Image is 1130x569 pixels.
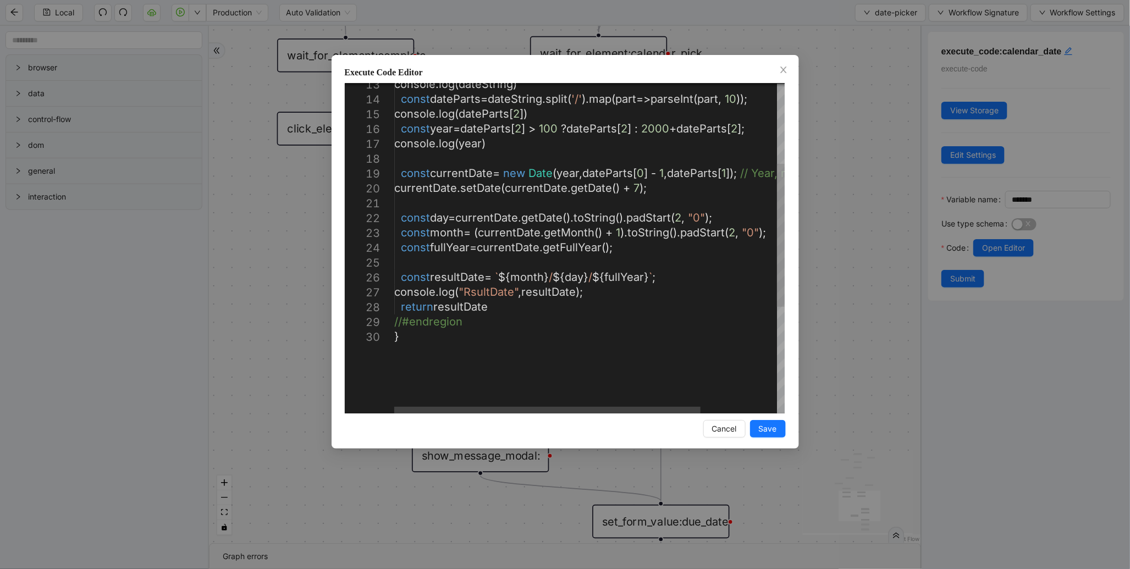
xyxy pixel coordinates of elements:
[401,211,430,224] span: const
[518,285,521,299] span: ,
[436,285,439,299] span: .
[498,270,510,284] span: ${
[528,122,536,135] span: >
[448,211,455,224] span: =
[509,107,513,120] span: [
[455,107,459,120] span: (
[637,167,644,180] span: 0
[459,107,509,120] span: dateParts
[394,107,436,120] span: console
[759,226,766,239] span: );
[553,167,556,180] span: (
[742,226,759,239] span: "0"
[510,270,544,284] span: month
[649,270,652,284] span: `
[604,270,644,284] span: fullYear
[778,64,790,76] button: Close
[453,122,460,135] span: =
[430,122,453,135] span: year
[401,270,430,284] span: const
[457,181,460,195] span: .
[401,122,430,135] span: const
[493,167,500,180] span: =
[520,107,527,120] span: ])
[553,270,565,284] span: ${
[345,300,380,315] div: 28
[671,211,675,224] span: (
[521,285,576,299] span: resultDate
[633,167,637,180] span: [
[582,167,633,180] span: dateParts
[611,92,615,106] span: (
[579,167,582,180] span: ,
[455,137,459,150] span: (
[394,330,399,343] span: }
[401,167,430,180] span: const
[545,92,567,106] span: split
[676,122,727,135] span: dateParts
[345,122,380,137] div: 16
[571,181,612,195] span: getDate
[697,92,718,106] span: part
[693,92,697,106] span: (
[495,270,498,284] span: `
[433,300,488,313] span: resultDate
[737,122,745,135] span: ];
[401,300,433,313] span: return
[612,181,620,195] span: ()
[539,241,543,254] span: .
[633,181,640,195] span: 7
[574,211,615,224] span: toString
[571,92,582,106] span: '/'
[594,226,602,239] span: ()
[430,241,470,254] span: fullYear
[712,423,737,435] span: Cancel
[345,66,786,79] div: Execute Code Editor
[544,226,594,239] span: getMonth
[652,270,655,284] span: ;
[735,226,738,239] span: ,
[616,226,620,239] span: 1
[549,270,553,284] span: /
[626,211,671,224] span: padStart
[394,137,436,150] span: console
[515,122,521,135] span: 2
[439,137,455,150] span: log
[401,241,430,254] span: const
[482,137,486,150] span: )
[464,226,471,239] span: =
[460,122,511,135] span: dateParts
[615,211,626,224] span: ().
[669,226,680,239] span: ().
[635,122,638,135] span: :
[503,167,525,180] span: new
[582,92,589,106] span: ).
[430,226,464,239] span: month
[620,226,627,239] span: ).
[680,226,725,239] span: padStart
[401,92,430,106] span: const
[511,122,515,135] span: [
[345,285,380,300] div: 27
[667,167,718,180] span: dateParts
[513,107,520,120] span: 2
[474,226,478,239] span: (
[436,107,439,120] span: .
[721,167,726,180] span: 1
[779,65,788,74] span: close
[477,241,539,254] span: currentDate
[345,196,380,211] div: 21
[602,241,613,254] span: ();
[345,241,380,256] div: 24
[488,92,542,106] span: dateString
[556,167,579,180] span: year
[675,211,681,224] span: 2
[627,122,631,135] span: ]
[345,226,380,241] div: 23
[484,270,492,284] span: =
[544,270,549,284] span: }
[394,315,462,328] span: //#endregion
[470,241,477,254] span: =
[659,167,664,180] span: 1
[725,92,736,106] span: 10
